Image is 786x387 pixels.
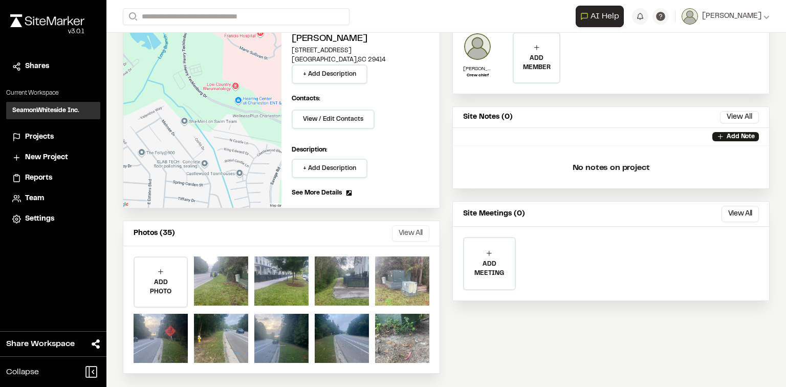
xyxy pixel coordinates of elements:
button: View / Edit Contacts [292,110,375,129]
a: Shares [12,61,94,72]
button: Open AI Assistant [576,6,624,27]
p: [STREET_ADDRESS] [292,46,429,55]
button: View All [720,111,759,123]
p: ADD PHOTO [135,278,187,296]
p: Site Notes (0) [463,112,513,123]
a: New Project [12,152,94,163]
button: View All [722,206,759,222]
span: AI Help [591,10,619,23]
span: Projects [25,132,54,143]
p: Crew chief [463,73,492,79]
p: [GEOGRAPHIC_DATA] , SC 29414 [292,55,429,64]
div: Open AI Assistant [576,6,628,27]
p: Current Workspace [6,89,100,98]
button: + Add Description [292,159,367,178]
span: Team [25,193,44,204]
span: See More Details [292,188,342,198]
p: ADD MEMBER [514,54,559,72]
a: Projects [12,132,94,143]
span: Settings [25,213,54,225]
p: No notes on project [461,152,761,184]
p: Description: [292,145,429,155]
p: Contacts: [292,94,320,103]
h3: SeamonWhiteside Inc. [12,106,79,115]
span: [PERSON_NAME] [702,11,761,22]
a: Team [12,193,94,204]
span: Collapse [6,366,39,378]
a: Settings [12,213,94,225]
img: Tyler Foutz [463,32,492,61]
p: Photos (35) [134,228,175,239]
p: ADD MEETING [464,260,515,278]
button: View All [392,225,429,242]
a: Reports [12,173,94,184]
span: Reports [25,173,52,184]
img: User [682,8,698,25]
h2: [PERSON_NAME] [292,32,429,46]
p: Add Note [727,132,755,141]
span: Share Workspace [6,338,75,350]
button: + Add Description [292,64,367,84]
div: Oh geez...please don't... [10,27,84,36]
button: Search [123,8,141,25]
span: Shares [25,61,49,72]
span: New Project [25,152,68,163]
p: Site Meetings (0) [463,208,525,220]
img: rebrand.png [10,14,84,27]
button: [PERSON_NAME] [682,8,770,25]
p: [PERSON_NAME] [463,65,492,73]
